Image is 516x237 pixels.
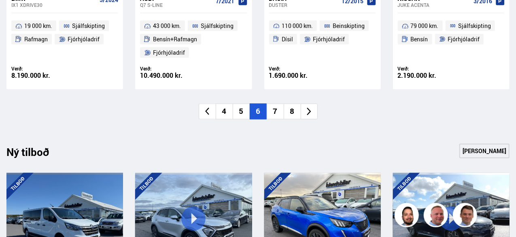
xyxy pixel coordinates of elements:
[398,66,451,72] div: Verð:
[24,34,48,44] span: Rafmagn
[216,104,233,120] li: 4
[267,104,284,120] li: 7
[233,104,250,120] li: 5
[6,3,31,28] button: Opna LiveChat spjallviðmót
[72,21,105,31] span: Sjálfskipting
[153,34,197,44] span: Bensín+Rafmagn
[411,34,428,44] span: Bensín
[269,66,323,72] div: Verð:
[6,146,63,163] div: Ný tilboð
[11,2,96,8] div: ix1 XDRIVE30
[459,144,510,158] a: [PERSON_NAME]
[313,34,345,44] span: Fjórhjóladrif
[153,21,181,31] span: 43 000 km.
[201,21,234,31] span: Sjálfskipting
[282,34,293,44] span: Dísil
[250,104,267,120] li: 6
[68,34,100,44] span: Fjórhjóladrif
[454,204,478,228] img: FbJEzSuNWCJXmdc-.webp
[269,72,323,79] div: 1.690.000 kr.
[398,2,470,8] div: Juke ACENTA
[333,21,365,31] span: Beinskipting
[458,21,491,31] span: Sjálfskipting
[269,2,338,8] div: Duster
[140,72,193,79] div: 10.490.000 kr.
[140,66,193,72] div: Verð:
[448,34,480,44] span: Fjórhjóladrif
[11,72,65,79] div: 8.190.000 kr.
[282,21,313,31] span: 110 000 km.
[153,48,185,58] span: Fjórhjóladrif
[24,21,52,31] span: 19 000 km.
[11,66,65,72] div: Verð:
[140,2,212,8] div: Q7 S-LINE
[396,204,420,228] img: nhp88E3Fdnt1Opn2.png
[411,21,439,31] span: 79 000 km.
[284,104,301,120] li: 8
[425,204,449,228] img: siFngHWaQ9KaOqBr.png
[398,72,451,79] div: 2.190.000 kr.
